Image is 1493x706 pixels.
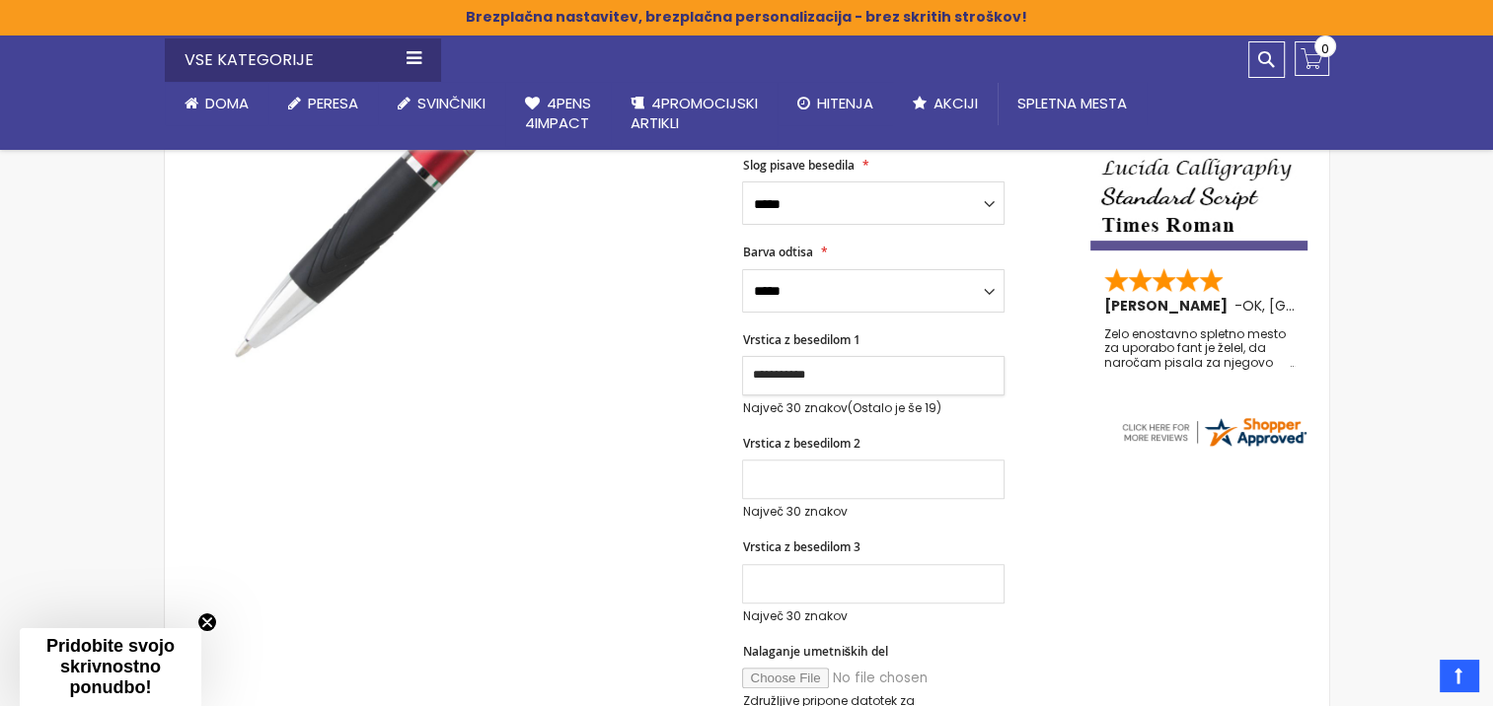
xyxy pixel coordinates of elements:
[1104,296,1234,316] span: [PERSON_NAME]
[1119,414,1308,450] img: 4pens.com logotip pripomočka
[378,82,505,125] a: Svinčniki
[817,93,873,113] span: Hitenja
[611,82,778,146] a: 4PROMOCIJSKIARTIKLI
[417,93,485,113] span: Svinčniki
[1017,93,1127,113] span: Spletna mesta
[1440,660,1478,691] a: Vrh
[742,244,812,260] span: Barva odtisa
[1295,41,1329,76] a: 0
[778,82,893,125] a: Hitenja
[742,331,859,348] span: Vrstica z besedilom 1
[1104,327,1296,370] div: Zelo enostavno spletno mesto za uporabo fant je želel, da naročam pisala za njegovo podjetje
[742,435,859,452] span: Vrstica z besedilom 2
[525,93,591,133] span: 4Pens 4impact
[20,628,201,706] div: Pridobite svojo skrivnostno ponudbo!Zapri teaser
[893,82,998,125] a: Akciji
[933,93,978,113] span: Akciji
[742,399,847,416] font: Največ 30 znakov
[1321,39,1329,58] span: 0
[1090,60,1307,250] img: primeri prilagajanja pisave
[205,93,249,113] span: Doma
[742,157,854,174] span: Slog pisave besedila
[742,643,888,660] span: Nalaganje umetniških del
[631,93,758,133] span: 4PROMOCIJSKI ARTIKLI
[847,399,940,416] span: (Ostalo je še 19)
[1242,296,1265,316] span: OK,
[165,82,268,125] a: Doma
[197,612,217,632] button: Zapri teaser
[1269,296,1414,316] span: [GEOGRAPHIC_DATA]
[268,82,378,125] a: Peresa
[165,38,441,82] div: Vse kategorije
[308,93,358,113] span: Peresa
[1234,296,1414,316] span: -
[742,538,859,555] span: Vrstica z besedilom 3
[998,82,1147,125] a: Spletna mesta
[742,503,847,520] font: Največ 30 znakov
[742,607,847,624] font: Največ 30 znakov
[46,636,175,697] span: Pridobite svojo skrivnostno ponudbo!
[1119,437,1308,454] a: 4pens.com URL potrdila
[505,82,611,146] a: 4Pens4impact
